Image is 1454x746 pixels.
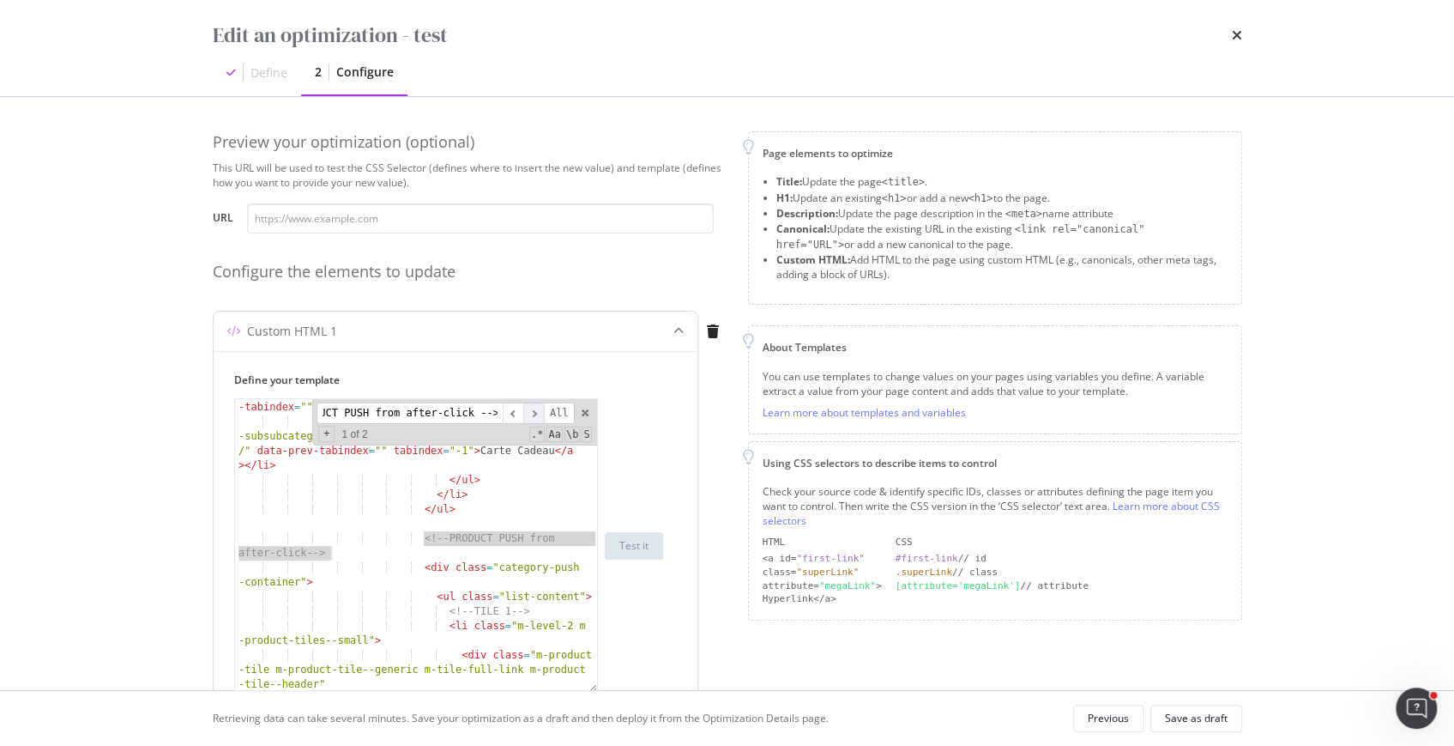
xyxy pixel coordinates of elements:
[247,323,337,340] div: Custom HTML 1
[776,174,1228,190] li: Update the page .
[213,210,233,229] label: URL
[763,369,1228,398] div: You can use templates to change values on your pages using variables you define. A variable extra...
[619,538,649,553] div: Test it
[582,427,591,442] span: Search In Selection
[776,221,830,236] strong: Canonical:
[335,428,374,442] span: 1 of 2
[213,161,727,190] div: This URL will be used to test the CSS Selector (defines where to insert the new value) and templa...
[315,64,322,81] div: 2
[776,221,1228,252] li: Update the existing URL in the existing or add a new canonical to the page.
[763,484,1228,528] div: Check your source code & identify specific IDs, classes or attributes defining the page item you ...
[763,579,882,593] div: attribute= >
[1165,711,1228,725] div: Save as draft
[1150,705,1242,732] button: Save as draft
[213,131,727,154] div: Preview your optimization (optional)
[763,552,882,566] div: <a id=
[503,403,523,424] span: ​
[250,64,287,82] div: Define
[776,223,1145,251] span: <link rel="canonical" href="URL">
[776,174,802,189] strong: Title:
[529,427,545,442] span: RegExp Search
[213,261,727,283] div: Configure the elements to update
[247,203,714,234] input: https://www.example.com
[776,191,793,205] strong: H1:
[1088,711,1129,725] div: Previous
[523,403,544,424] span: ​
[896,567,952,578] div: .superLink
[896,580,1021,591] div: [attribute='megaLink']
[1005,208,1042,220] span: <meta>
[776,206,838,221] strong: Description:
[763,405,966,420] a: Learn more about templates and variables
[882,176,926,188] span: <title>
[763,566,882,579] div: class=
[318,426,335,442] span: Toggle Replace mode
[776,252,850,267] strong: Custom HTML:
[896,566,1228,579] div: // class
[776,206,1228,221] li: Update the page description in the name attribute
[1073,705,1143,732] button: Previous
[544,403,575,424] span: Alt-Enter
[1232,21,1242,50] div: times
[882,192,907,204] span: <h1>
[546,427,562,442] span: CaseSensitive Search
[896,536,1228,549] div: CSS
[763,592,882,606] div: Hyperlink</a>
[605,532,663,560] button: Test it
[763,340,1228,355] div: About Templates
[896,552,1228,566] div: // id
[213,711,829,725] div: Retrieving data can take several minutes. Save your optimization as a draft and then deploy it fr...
[564,427,580,442] span: Whole Word Search
[336,64,394,81] div: Configure
[796,553,864,564] div: "first-link"
[896,553,958,564] div: #first-link
[763,456,1228,470] div: Using CSS selectors to describe items to control
[763,536,882,549] div: HTML
[776,252,1228,282] li: Add HTML to the page using custom HTML (e.g., canonicals, other meta tags, adding a block of URLs).
[776,191,1228,206] li: Update an existing or add a new to the page.
[317,403,503,424] input: Search for
[796,567,859,578] div: "superLink"
[763,499,1220,528] a: Learn more about CSS selectors
[213,21,448,50] div: Edit an optimization - test
[763,146,1228,161] div: Page elements to optimize
[819,580,876,591] div: "megaLink"
[968,192,992,204] span: <h1>
[234,373,663,387] label: Define your template
[1396,688,1437,729] iframe: Intercom live chat
[896,579,1228,593] div: // attribute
